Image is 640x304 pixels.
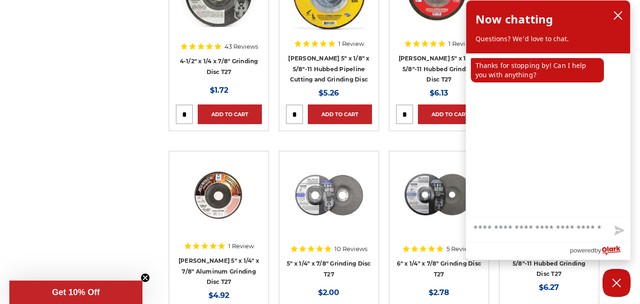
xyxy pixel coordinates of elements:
[607,220,630,242] button: Send message
[402,158,476,233] img: 6 inch grinding disc by Black Hawk Abrasives
[181,158,256,233] img: 5" Aluminum Grinding Wheel
[208,291,229,300] span: $4.92
[319,89,339,97] span: $5.26
[539,283,559,292] span: $6.27
[570,245,594,256] span: powered
[224,44,258,50] span: 43 Reviews
[318,288,339,297] span: $2.00
[508,249,589,277] a: [PERSON_NAME] 6" x 1/4" x 5/8"-11 Hubbed Grinding Disc T27
[52,288,100,297] span: Get 10% Off
[396,158,482,244] a: 6 inch grinding disc by Black Hawk Abrasives
[397,260,482,278] a: 6" x 1/4" x 7/8" Grinding Disc T27
[429,288,449,297] span: $2.78
[9,281,142,304] div: Get 10% OffClose teaser
[448,41,474,47] span: 1 Review
[466,53,630,217] div: chat
[610,8,625,22] button: close chatbox
[198,104,262,124] a: Add to Cart
[595,245,601,256] span: by
[399,55,479,83] a: [PERSON_NAME] 5" x 1/4" x 5/8"-11 Hubbed Grinding Disc T27
[288,55,369,83] a: [PERSON_NAME] 5" x 1/8" x 5/8"-11 Hubbed Pipeline Cutting and Grinding Disc
[180,58,258,75] a: 4-1/2" x 1/4 x 7/8" Grinding Disc T27
[338,41,364,47] span: 1 Review
[228,243,254,249] span: 1 Review
[476,10,553,29] h2: Now chatting
[430,89,448,97] span: $6.13
[308,104,372,124] a: Add to Cart
[287,260,371,278] a: 5" x 1/4" x 7/8" Grinding Disc T27
[176,158,262,244] a: 5" Aluminum Grinding Wheel
[471,58,604,82] p: Thanks for stopping by! Can I help you with anything?
[335,246,367,252] span: 10 Reviews
[179,257,259,285] a: [PERSON_NAME] 5" x 1/4" x 7/8" Aluminum Grinding Disc T27
[291,158,366,233] img: 5 inch x 1/4 inch BHA grinding disc
[286,158,372,244] a: 5 inch x 1/4 inch BHA grinding disc
[476,34,621,44] p: Questions? We'd love to chat.
[141,273,150,282] button: Close teaser
[603,269,631,297] button: Close Chatbox
[418,104,482,124] a: Add to Cart
[570,242,630,260] a: Powered by Olark
[210,86,228,95] span: $1.72
[447,246,476,252] span: 5 Reviews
